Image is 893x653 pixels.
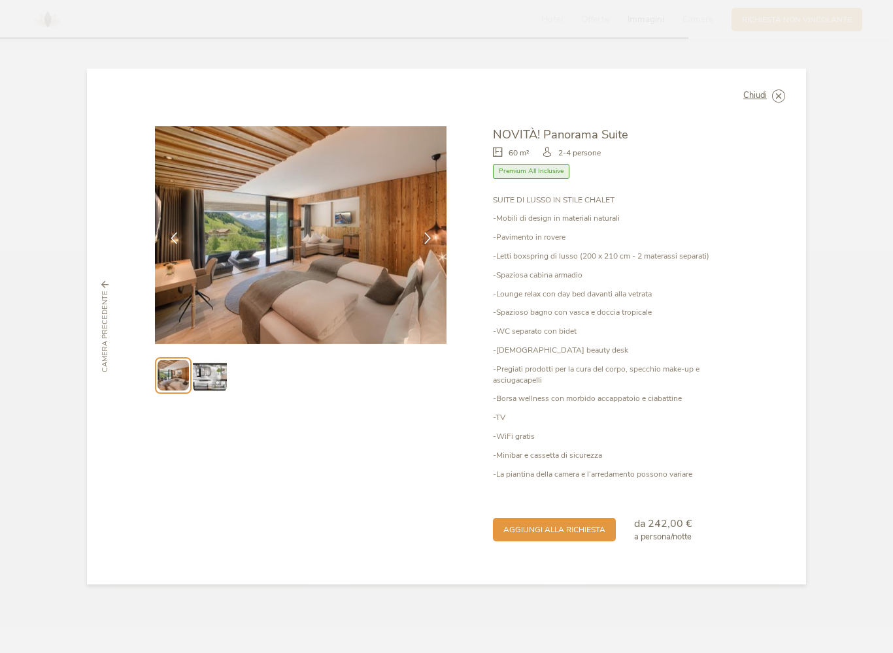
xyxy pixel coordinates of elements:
[493,270,738,281] p: -Spaziosa cabina armadio
[493,431,738,442] p: -WiFi gratis
[158,360,188,390] img: Preview
[493,450,738,461] p: -Minibar e cassetta di sicurezza
[634,531,692,543] span: a persona/notte
[493,393,738,404] p: -Borsa wellness con morbido accappatoio e ciabattine
[155,126,446,344] img: NOVITÀ! Panorama Suite
[493,289,738,300] p: -Lounge relax con day bed davanti alla vetrata
[493,307,738,318] p: -Spazioso bagno con vasca e doccia tropicale
[100,291,110,372] span: Camera precedente
[503,524,605,535] span: aggiungi alla richiesta
[493,345,738,356] p: -[DEMOGRAPHIC_DATA] beauty desk
[493,326,738,337] p: -WC separato con bidet
[493,469,738,480] p: -La piantina della camera e l’arredamento possono variare
[193,358,226,392] img: Preview
[493,412,738,423] p: -TV
[493,364,738,386] p: -Pregiati prodotti per la cura del corpo, specchio make-up e asciugacapelli
[493,251,738,262] p: -Letti boxspring di lusso (200 x 210 cm - 2 materassi separati)
[634,517,692,531] span: da 242,00 €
